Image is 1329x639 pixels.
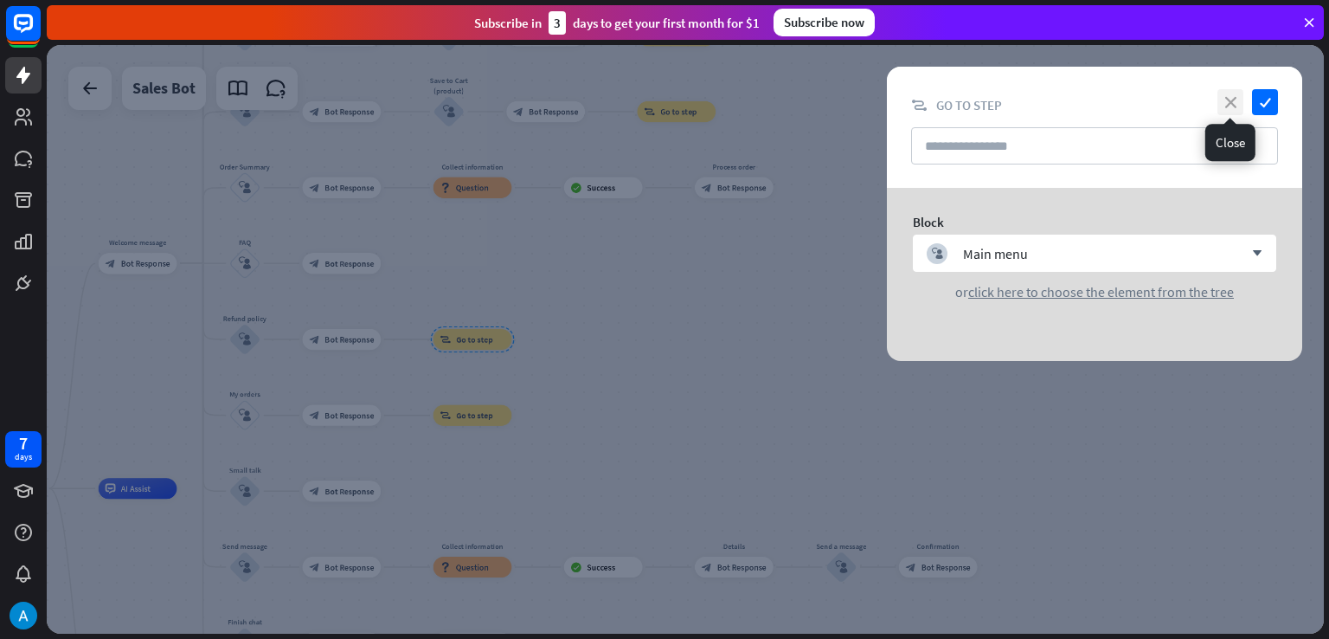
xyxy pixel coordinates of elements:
[936,97,1002,113] span: Go to step
[774,9,875,36] div: Subscribe now
[911,98,928,113] i: block_goto
[5,431,42,468] a: 7 days
[549,11,566,35] div: 3
[963,245,1028,262] div: Main menu
[1243,248,1262,259] i: arrow_down
[913,283,1276,300] div: or
[19,436,28,451] div: 7
[15,451,32,463] div: days
[1217,89,1243,115] i: close
[14,7,66,59] button: Open LiveChat chat widget
[913,214,1276,230] div: Block
[968,283,1234,300] span: click here to choose the element from the tree
[474,11,760,35] div: Subscribe in days to get your first month for $1
[1252,89,1278,115] i: check
[932,248,943,259] i: block_user_input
